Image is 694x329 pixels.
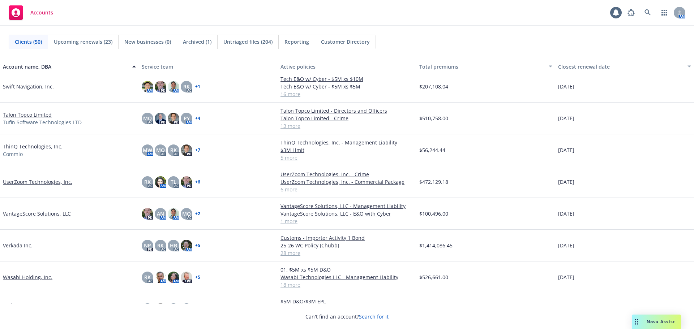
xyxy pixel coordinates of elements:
[142,63,275,70] div: Service team
[558,242,574,249] span: [DATE]
[195,148,200,152] a: + 7
[359,313,389,320] a: Search for it
[3,150,23,158] span: Commio
[419,178,448,186] span: $472,129.18
[280,170,414,178] a: UserZoom Technologies, Inc. - Crime
[280,90,414,98] a: 16 more
[181,272,192,283] img: photo
[280,234,414,242] a: Customs - Importer Activity 1 Bond
[195,212,200,216] a: + 2
[170,242,177,249] span: HB
[284,38,309,46] span: Reporting
[280,186,414,193] a: 6 more
[195,243,200,248] a: + 5
[155,272,166,283] img: photo
[144,178,151,186] span: RK
[419,63,544,70] div: Total premiums
[280,298,414,305] a: $5M D&O/$3M EPL
[280,242,414,249] a: 25-26 WC Policy (Chubb)
[558,178,574,186] span: [DATE]
[184,114,190,122] span: PY
[3,302,23,309] a: xAd, Inc.
[183,38,211,46] span: Archived (1)
[280,178,414,186] a: UserZoom Technologies, Inc. - Commercial Package
[278,58,416,75] button: Active policies
[157,242,164,249] span: RK
[558,210,574,217] span: [DATE]
[139,58,278,75] button: Service team
[558,114,574,122] span: [DATE]
[321,38,370,46] span: Customer Directory
[181,240,192,251] img: photo
[142,208,153,220] img: photo
[558,146,574,154] span: [DATE]
[171,178,176,186] span: TL
[170,146,177,154] span: RK
[641,5,655,20] a: Search
[280,75,414,83] a: Tech E&O w/ Cyber - $5M xs $10M
[280,266,414,273] a: 01. $5M xs $5M D&O
[280,139,414,146] a: ThinQ Technologies, Inc. - Management Liability
[183,83,190,90] span: RK
[280,210,414,217] a: VantageScore Solutions, LLC - E&O with Cyber
[558,83,574,90] span: [DATE]
[155,176,166,188] img: photo
[168,272,179,283] img: photo
[558,273,574,281] span: [DATE]
[124,38,171,46] span: New businesses (0)
[3,273,52,281] a: Wasabi Holding, Inc.
[168,113,179,124] img: photo
[3,63,128,70] div: Account name, DBA
[419,242,453,249] span: $1,414,086.45
[280,273,414,281] a: Wasabi Technologies LLC - Management Liability
[15,38,42,46] span: Clients (50)
[280,63,414,70] div: Active policies
[280,146,414,154] a: $3M Limit
[143,114,152,122] span: MQ
[223,38,273,46] span: Untriaged files (204)
[280,107,414,114] a: Talon Topco Limited - Directors and Officers
[155,303,166,315] img: photo
[181,144,192,156] img: photo
[3,118,82,126] span: Tufin Software Technologies LTD
[6,3,56,23] a: Accounts
[157,210,164,217] span: AN
[280,217,414,225] a: 1 more
[419,273,448,281] span: $526,661.00
[419,114,448,122] span: $510,758.00
[3,111,52,118] a: Talon Topco Limited
[144,273,151,281] span: RK
[280,114,414,122] a: Talon Topco Limited - Crime
[419,210,448,217] span: $100,496.00
[155,81,166,92] img: photo
[195,275,200,280] a: + 5
[181,176,192,188] img: photo
[143,146,152,154] span: MW
[30,10,53,16] span: Accounts
[624,5,638,20] a: Report a Bug
[3,242,33,249] a: Verkada Inc.
[305,313,389,320] span: Can't find an account?
[632,315,641,329] div: Drag to move
[142,81,153,92] img: photo
[168,208,179,220] img: photo
[280,122,414,130] a: 13 more
[280,281,414,289] a: 18 more
[647,319,675,325] span: Nova Assist
[155,113,166,124] img: photo
[195,116,200,121] a: + 4
[54,38,112,46] span: Upcoming renewals (23)
[3,83,54,90] a: Swift Navigation, Inc.
[419,83,448,90] span: $207,108.04
[419,146,445,154] span: $56,244.44
[168,81,179,92] img: photo
[555,58,694,75] button: Closest renewal date
[632,315,681,329] button: Nova Assist
[182,210,191,217] span: MQ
